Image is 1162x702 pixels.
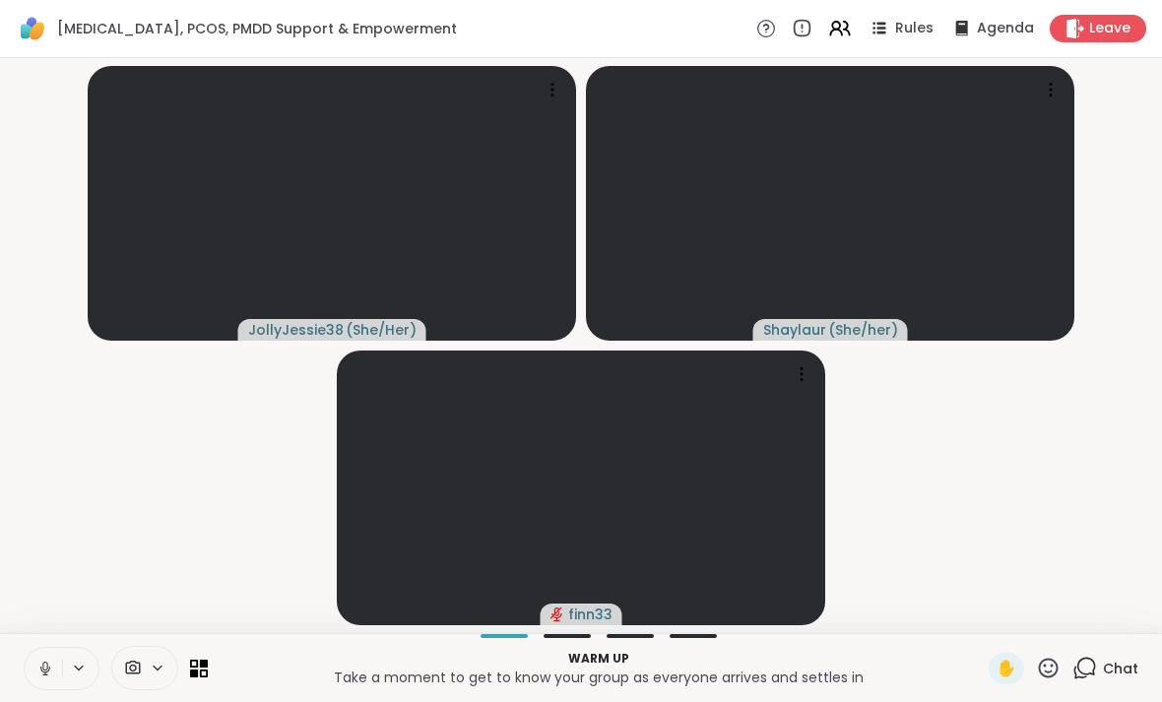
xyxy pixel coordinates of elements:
[550,607,564,621] span: audio-muted
[220,650,977,668] p: Warm up
[895,19,934,38] span: Rules
[568,605,613,624] span: finn33
[16,12,49,45] img: ShareWell Logomark
[997,657,1016,680] span: ✋
[220,668,977,687] p: Take a moment to get to know your group as everyone arrives and settles in
[57,19,457,38] span: [MEDICAL_DATA], PCOS, PMDD Support & Empowerment
[828,320,898,340] span: ( She/her )
[248,320,344,340] span: JollyJessie38
[1103,659,1138,678] span: Chat
[346,320,417,340] span: ( She/Her )
[1089,19,1130,38] span: Leave
[977,19,1034,38] span: Agenda
[763,320,826,340] span: Shaylaur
